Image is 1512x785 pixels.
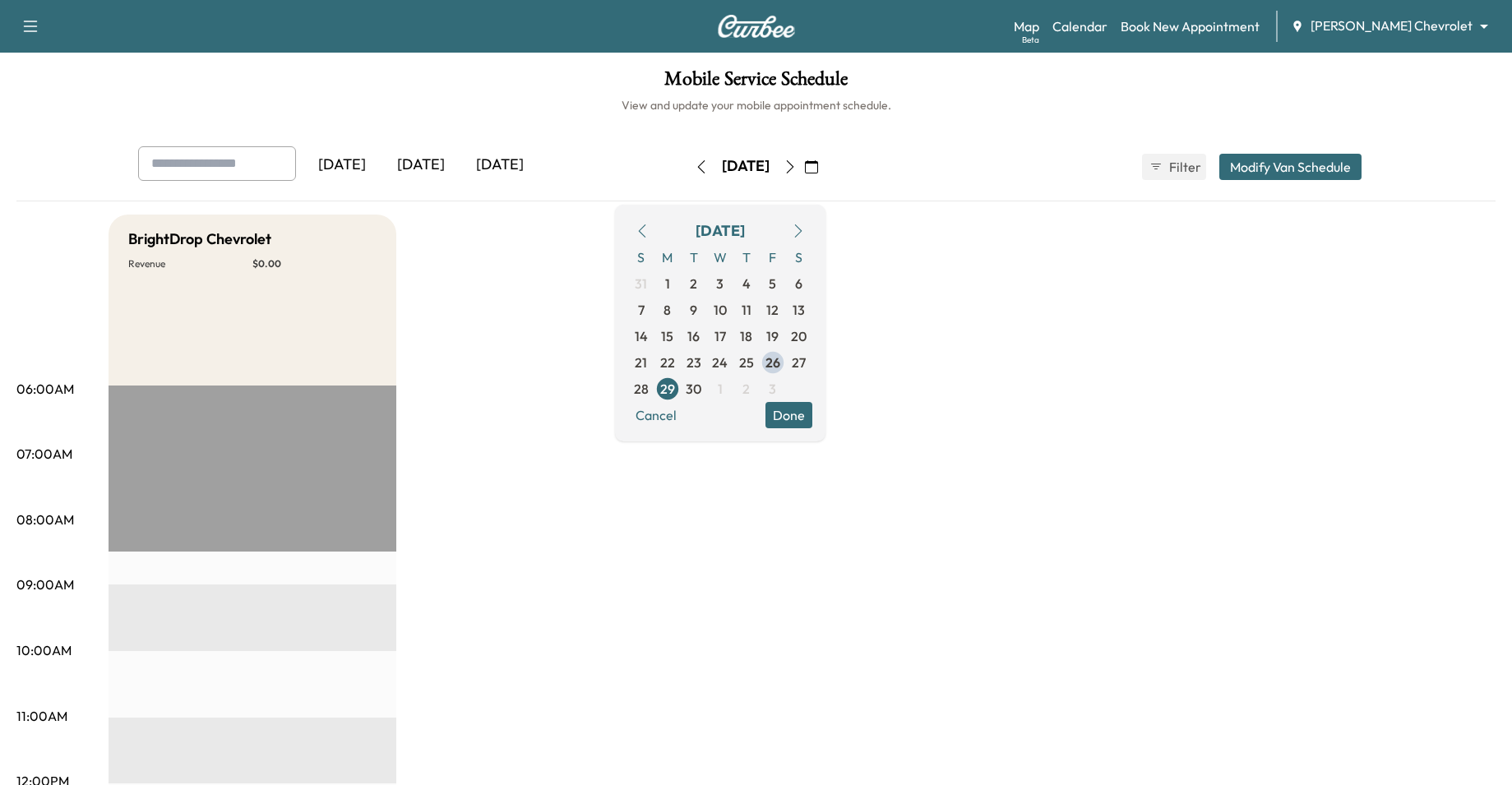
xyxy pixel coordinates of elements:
span: M [654,244,681,270]
span: 26 [765,353,780,372]
p: 08:00AM [16,510,74,529]
button: Modify Van Schedule [1219,154,1362,180]
h6: View and update your mobile appointment schedule. [16,97,1496,113]
a: Calendar [1052,16,1107,36]
p: 10:00AM [16,640,72,660]
span: 11 [742,300,751,320]
span: 3 [716,274,724,293]
a: MapBeta [1014,16,1039,36]
span: W [707,244,733,270]
span: 3 [769,379,776,399]
span: F [760,244,786,270]
span: 21 [635,353,647,372]
span: 28 [634,379,649,399]
span: [PERSON_NAME] Chevrolet [1311,16,1473,35]
span: 31 [635,274,647,293]
span: 8 [664,300,671,320]
span: T [681,244,707,270]
span: 6 [795,274,802,293]
span: 14 [635,326,648,346]
span: 24 [712,353,728,372]
img: Curbee Logo [717,15,796,38]
span: S [628,244,654,270]
span: 27 [792,353,806,372]
span: 30 [686,379,701,399]
button: Done [765,402,812,428]
span: 2 [742,379,750,399]
span: 16 [687,326,700,346]
span: 7 [638,300,645,320]
span: 4 [742,274,751,293]
div: Beta [1022,34,1039,46]
div: [DATE] [303,146,381,184]
span: 18 [740,326,752,346]
span: 1 [718,379,723,399]
span: 13 [793,300,805,320]
a: Book New Appointment [1121,16,1260,36]
span: 9 [690,300,697,320]
span: 22 [660,353,675,372]
span: 19 [766,326,779,346]
span: 20 [791,326,807,346]
p: 09:00AM [16,575,74,594]
span: T [733,244,760,270]
span: 23 [687,353,701,372]
p: 11:00AM [16,706,67,726]
button: Cancel [628,402,684,428]
span: 25 [739,353,754,372]
div: [DATE] [722,156,770,177]
div: [DATE] [460,146,539,184]
button: Filter [1142,154,1206,180]
span: 17 [714,326,726,346]
span: 5 [769,274,776,293]
h1: Mobile Service Schedule [16,69,1496,97]
p: 06:00AM [16,379,74,399]
span: 12 [766,300,779,320]
span: 1 [665,274,670,293]
span: Filter [1169,157,1199,177]
p: 07:00AM [16,444,72,464]
div: [DATE] [696,219,745,242]
p: $ 0.00 [252,257,377,270]
p: Revenue [128,257,252,270]
span: 29 [660,379,675,399]
span: 2 [690,274,697,293]
span: S [786,244,812,270]
h5: BrightDrop Chevrolet [128,228,271,251]
div: [DATE] [381,146,460,184]
span: 15 [661,326,673,346]
span: 10 [714,300,727,320]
